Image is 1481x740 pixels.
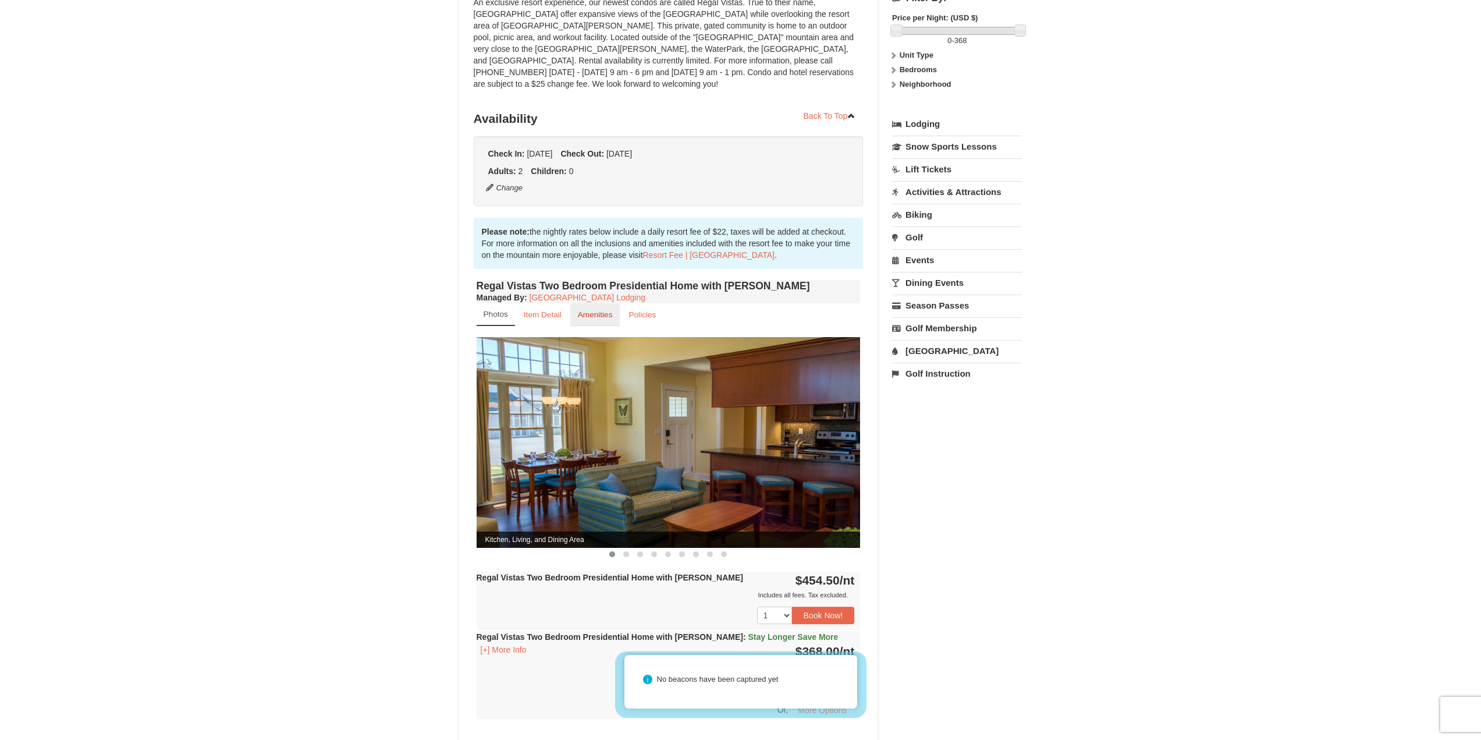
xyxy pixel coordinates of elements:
[892,249,1022,271] a: Events
[477,589,855,601] div: Includes all fees. Tax excluded.
[474,107,864,130] h3: Availability
[484,310,508,318] small: Photos
[531,167,566,176] strong: Children:
[477,643,531,656] button: [+] More Info
[900,65,937,74] strong: Bedrooms
[892,35,1022,47] label: -
[947,36,951,45] span: 0
[527,149,552,158] span: [DATE]
[892,226,1022,248] a: Golf
[892,13,978,22] strong: Price per Night: (USD $)
[892,114,1022,134] a: Lodging
[954,36,967,45] span: 368
[524,310,562,319] small: Item Detail
[578,310,613,319] small: Amenities
[892,340,1022,362] a: [GEOGRAPHIC_DATA]
[900,80,951,88] strong: Neighborhood
[792,607,855,624] button: Book Now!
[900,51,933,59] strong: Unit Type
[795,573,855,587] strong: $454.50
[477,532,861,548] span: Kitchen, Living, and Dining Area
[560,149,604,158] strong: Check Out:
[570,303,620,326] a: Amenities
[477,293,524,302] span: Managed By
[892,272,1022,293] a: Dining Events
[477,280,861,292] h4: Regal Vistas Two Bedroom Presidential Home with [PERSON_NAME]
[643,250,775,260] a: Resort Fee | [GEOGRAPHIC_DATA]
[743,632,746,642] span: :
[485,182,524,194] button: Change
[892,363,1022,384] a: Golf Instruction
[621,303,663,326] a: Policies
[892,181,1022,203] a: Activities & Attractions
[516,303,569,326] a: Item Detail
[474,218,864,269] div: the nightly rates below include a daily resort fee of $22, taxes will be added at checkout. For m...
[795,645,840,658] span: $368.00
[796,107,864,125] a: Back To Top
[892,158,1022,180] a: Lift Tickets
[606,149,632,158] span: [DATE]
[892,204,1022,225] a: Biking
[477,573,743,582] strong: Regal Vistas Two Bedroom Presidential Home with [PERSON_NAME]
[569,167,574,176] span: 0
[488,149,525,158] strong: Check In:
[628,310,656,319] small: Policies
[477,632,839,642] strong: Regal Vistas Two Bedroom Presidential Home with [PERSON_NAME]
[892,317,1022,339] a: Golf Membership
[477,660,855,672] div: Includes all fees. Tax excluded.
[477,303,515,326] a: Photos
[477,293,527,302] strong: :
[488,167,516,176] strong: Adults:
[530,293,645,302] a: [GEOGRAPHIC_DATA] Lodging
[748,632,839,642] span: Stay Longer Save More
[840,645,855,658] span: /nt
[482,227,530,236] strong: Please note:
[892,295,1022,316] a: Season Passes
[892,136,1022,157] a: Snow Sports Lessons
[840,573,855,587] span: /nt
[518,167,523,176] span: 2
[477,337,861,547] img: Kitchen, Living, and Dining Area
